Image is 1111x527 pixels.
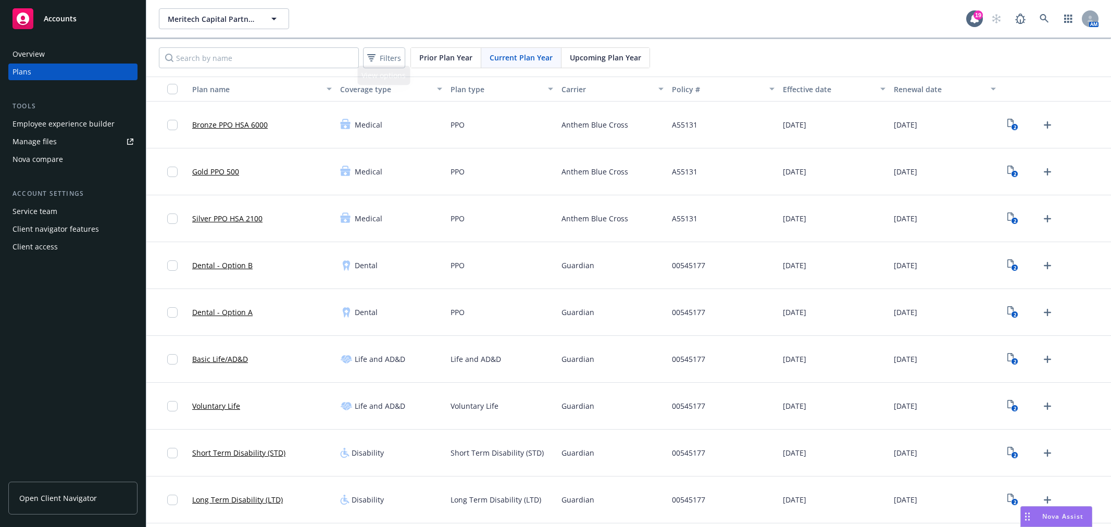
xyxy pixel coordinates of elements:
[1004,492,1021,508] a: View Plan Documents
[8,133,138,150] a: Manage files
[192,354,248,365] a: Basic Life/AD&D
[336,77,447,102] button: Coverage type
[8,189,138,199] div: Account settings
[561,119,628,130] span: Anthem Blue Cross
[355,260,378,271] span: Dental
[561,307,594,318] span: Guardian
[672,213,697,224] span: A55131
[561,260,594,271] span: Guardian
[167,495,178,505] input: Toggle Row Selected
[167,167,178,177] input: Toggle Row Selected
[13,64,31,80] div: Plans
[451,84,542,95] div: Plan type
[1039,210,1056,227] a: Upload Plan Documents
[783,354,806,365] span: [DATE]
[894,213,917,224] span: [DATE]
[355,213,382,224] span: Medical
[1039,398,1056,415] a: Upload Plan Documents
[1004,445,1021,461] a: View Plan Documents
[894,354,917,365] span: [DATE]
[44,15,77,23] span: Accounts
[894,166,917,177] span: [DATE]
[8,221,138,237] a: Client navigator features
[1058,8,1079,29] a: Switch app
[783,213,806,224] span: [DATE]
[192,166,239,177] a: Gold PPO 500
[986,8,1007,29] a: Start snowing
[451,494,541,505] span: Long Term Disability (LTD)
[1004,304,1021,321] a: View Plan Documents
[451,400,498,411] span: Voluntary Life
[192,213,263,224] a: Silver PPO HSA 2100
[13,116,115,132] div: Employee experience builder
[168,14,258,24] span: Meritech Capital Partners
[561,166,628,177] span: Anthem Blue Cross
[167,448,178,458] input: Toggle Row Selected
[451,447,544,458] span: Short Term Disability (STD)
[188,77,336,102] button: Plan name
[167,214,178,224] input: Toggle Row Selected
[1039,351,1056,368] a: Upload Plan Documents
[1013,124,1016,131] text: 2
[783,447,806,458] span: [DATE]
[451,213,465,224] span: PPO
[192,119,268,130] a: Bronze PPO HSA 6000
[451,260,465,271] span: PPO
[159,8,289,29] button: Meritech Capital Partners
[192,307,253,318] a: Dental - Option A
[8,4,138,33] a: Accounts
[167,307,178,318] input: Toggle Row Selected
[672,307,705,318] span: 00545177
[159,47,359,68] input: Search by name
[19,493,97,504] span: Open Client Navigator
[894,307,917,318] span: [DATE]
[1013,405,1016,412] text: 2
[167,260,178,271] input: Toggle Row Selected
[192,260,253,271] a: Dental - Option B
[1013,265,1016,271] text: 2
[192,447,285,458] a: Short Term Disability (STD)
[8,64,138,80] a: Plans
[1042,512,1083,521] span: Nova Assist
[783,307,806,318] span: [DATE]
[570,52,641,63] span: Upcoming Plan Year
[672,84,763,95] div: Policy #
[192,494,283,505] a: Long Term Disability (LTD)
[783,119,806,130] span: [DATE]
[672,400,705,411] span: 00545177
[13,151,63,168] div: Nova compare
[451,307,465,318] span: PPO
[451,166,465,177] span: PPO
[561,213,628,224] span: Anthem Blue Cross
[1004,257,1021,274] a: View Plan Documents
[672,447,705,458] span: 00545177
[894,494,917,505] span: [DATE]
[13,239,58,255] div: Client access
[1013,452,1016,459] text: 2
[1013,311,1016,318] text: 2
[490,52,553,63] span: Current Plan Year
[894,84,985,95] div: Renewal date
[561,400,594,411] span: Guardian
[672,166,697,177] span: A55131
[1039,164,1056,180] a: Upload Plan Documents
[446,77,557,102] button: Plan type
[1004,164,1021,180] a: View Plan Documents
[167,354,178,365] input: Toggle Row Selected
[672,260,705,271] span: 00545177
[672,119,697,130] span: A55131
[1013,218,1016,224] text: 2
[783,260,806,271] span: [DATE]
[192,400,240,411] a: Voluntary Life
[8,116,138,132] a: Employee experience builder
[1021,507,1034,526] div: Drag to move
[8,151,138,168] a: Nova compare
[783,166,806,177] span: [DATE]
[1004,351,1021,368] a: View Plan Documents
[1039,445,1056,461] a: Upload Plan Documents
[561,354,594,365] span: Guardian
[672,354,705,365] span: 00545177
[355,354,405,365] span: Life and AD&D
[783,84,874,95] div: Effective date
[779,77,890,102] button: Effective date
